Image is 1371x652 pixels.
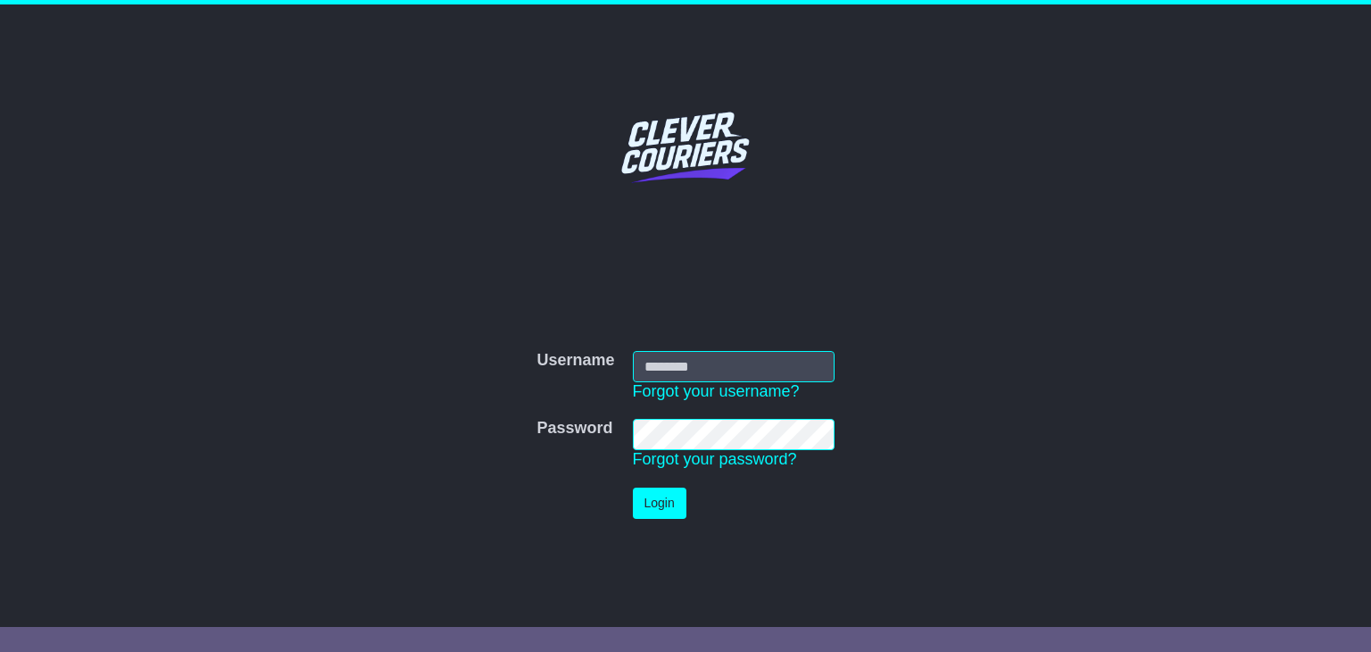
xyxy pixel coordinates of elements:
[610,71,761,222] img: Clever Couriers
[633,450,797,468] a: Forgot your password?
[536,419,612,439] label: Password
[633,382,800,400] a: Forgot your username?
[633,488,686,519] button: Login
[536,351,614,371] label: Username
